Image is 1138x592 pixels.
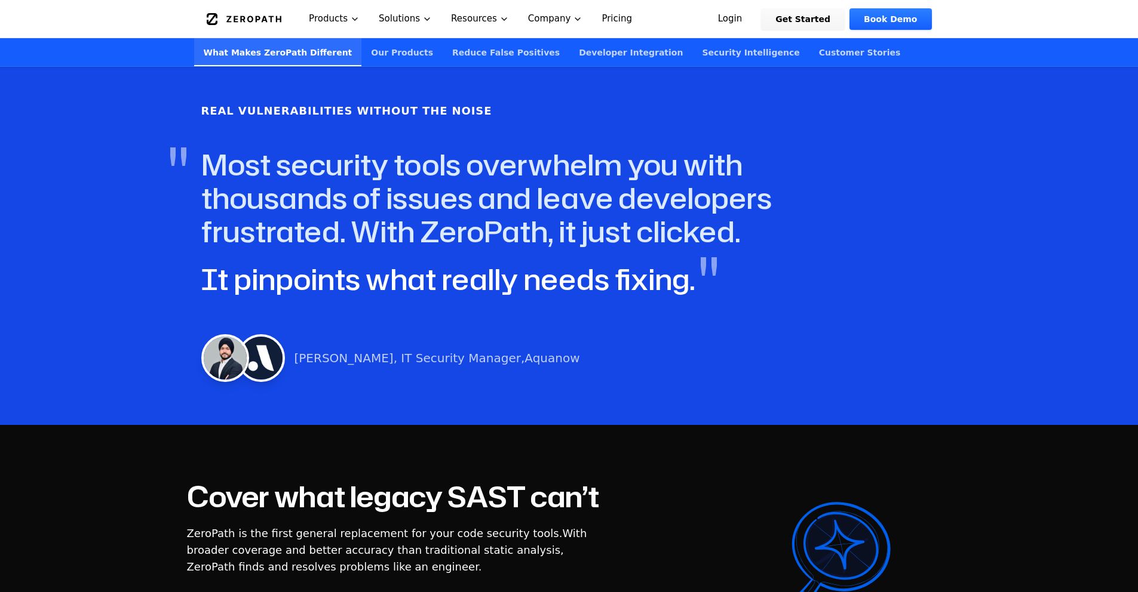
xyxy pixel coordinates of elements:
span: " [168,138,188,196]
h6: Real Vulnerabilities Without the Noise [201,103,492,119]
span: ZeroPath is the first general replacement for your code security tools. [187,527,563,539]
img: Harneet [201,334,249,382]
a: Reduce False Positives [443,38,569,66]
a: Get Started [761,8,845,30]
h2: Cover what legacy SAST can’t [187,482,599,511]
a: Developer Integration [569,38,692,66]
a: Aquanow [524,351,579,365]
img: Harneet [237,334,285,382]
a: Book Demo [849,8,931,30]
a: Our Products [361,38,443,66]
a: Security Intelligence [692,38,809,66]
span: It pinpoints what really needs fixing. [201,259,695,299]
span: " [698,248,719,306]
a: Customer Stories [809,38,910,66]
a: Login [704,8,757,30]
p: [PERSON_NAME], IT Security Manager, [295,350,580,366]
h4: Most security tools overwhelm you with thousands of issues and leave developers frustrated. With ... [201,148,889,248]
a: What Makes ZeroPath Different [194,38,362,66]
